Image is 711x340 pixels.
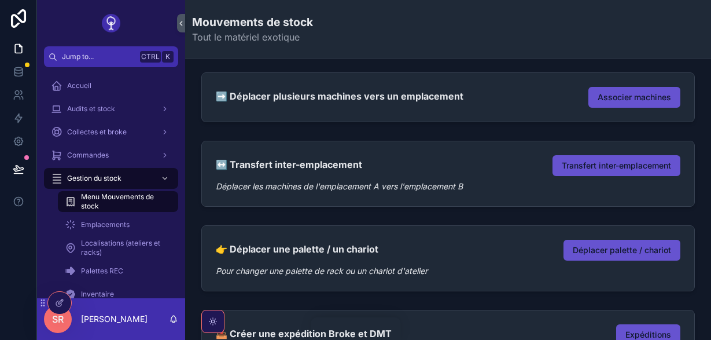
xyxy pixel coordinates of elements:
[44,46,178,67] button: Jump to...CtrlK
[44,122,178,142] a: Collectes et broke
[62,52,135,61] span: Jump to...
[58,214,178,235] a: Emplacements
[81,192,167,211] span: Menu Mouvements de stock
[163,52,172,61] span: K
[140,51,161,63] span: Ctrl
[192,14,313,30] h1: Mouvements de stock
[37,67,185,298] div: scrollable content
[67,104,115,114] span: Audits et stock
[573,244,671,256] span: Déplacer palette / chariot
[58,237,178,258] a: Localisations (ateliers et racks)
[552,155,680,176] button: Transfert inter-emplacement
[216,266,428,276] em: Pour changer une palette de rack ou un chariot d'atelier
[58,284,178,305] a: Inventaire
[44,145,178,166] a: Commandes
[216,87,463,105] h2: ➡️ Déplacer plusieurs machines vers un emplacement
[81,313,148,325] p: [PERSON_NAME]
[67,151,109,160] span: Commandes
[52,312,64,326] span: SR
[58,261,178,281] a: Palettes REC
[58,191,178,212] a: Menu Mouvements de stock
[67,127,127,137] span: Collectes et broke
[562,160,671,171] span: Transfert inter-emplacement
[102,14,120,32] img: App logo
[192,30,313,44] span: Tout le matériel exotique
[44,75,178,96] a: Accueil
[81,220,130,229] span: Emplacements
[216,155,362,174] h2: ↔️ Transfert inter-emplacement
[563,240,680,261] button: Déplacer palette / chariot
[44,168,178,189] a: Gestion du stock
[81,239,167,257] span: Localisations (ateliers et racks)
[216,181,463,191] em: Déplacer les machines de l'emplacement A vers l'emplacement B
[588,87,680,108] button: Associer machines
[44,98,178,119] a: Audits et stock
[81,266,123,276] span: Palettes REC
[216,240,378,258] h2: 👉 Déplacer une palette / un chariot
[598,92,671,103] span: Associer machines
[67,81,91,90] span: Accueil
[67,174,121,183] span: Gestion du stock
[81,290,114,299] span: Inventaire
